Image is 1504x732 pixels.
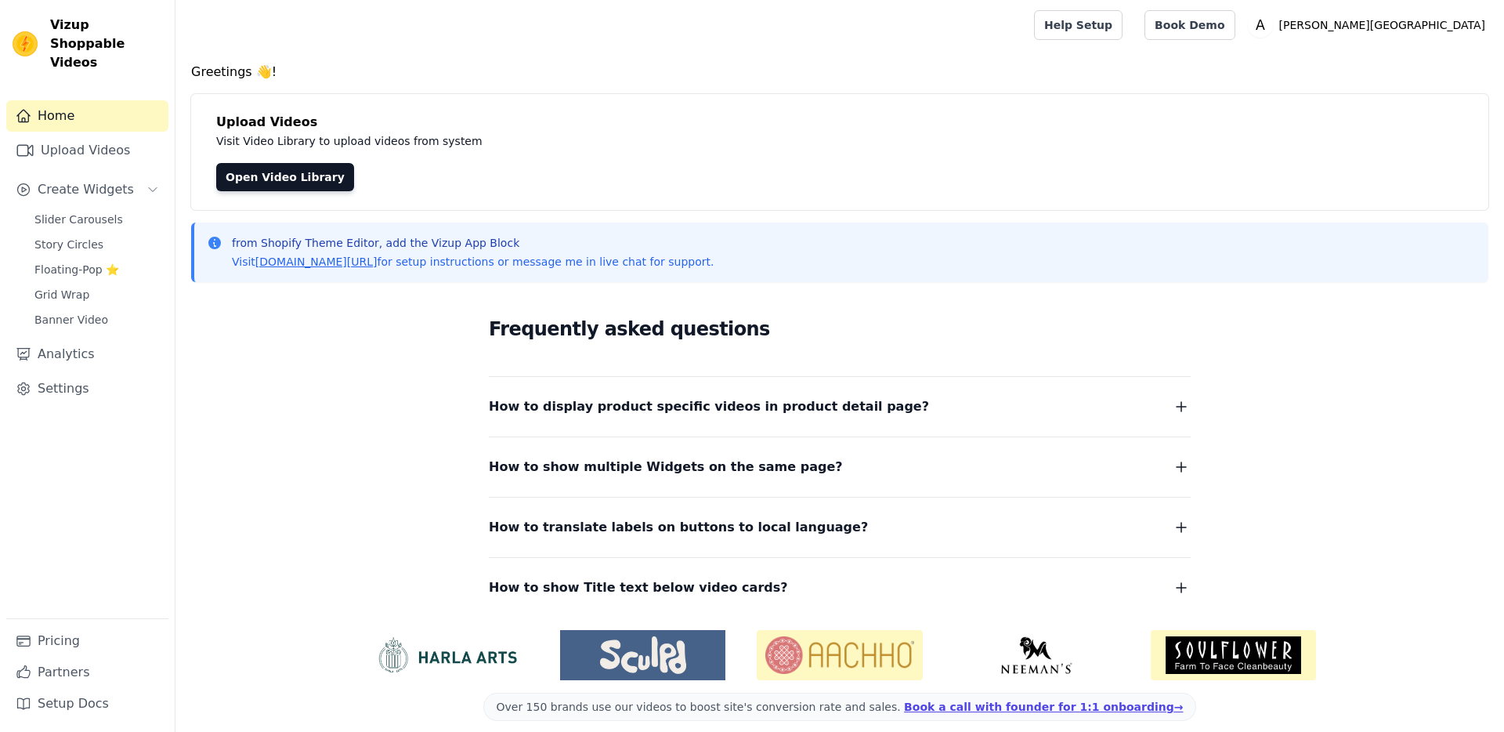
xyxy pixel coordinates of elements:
[25,234,168,255] a: Story Circles
[255,255,378,268] a: [DOMAIN_NAME][URL]
[25,259,168,281] a: Floating-Pop ⭐
[757,630,922,680] img: Aachho
[25,309,168,331] a: Banner Video
[6,135,168,166] a: Upload Videos
[216,163,354,191] a: Open Video Library
[34,287,89,303] span: Grid Wrap
[38,180,134,199] span: Create Widgets
[216,113,1463,132] h4: Upload Videos
[34,212,123,227] span: Slider Carousels
[489,577,1191,599] button: How to show Title text below video cards?
[6,373,168,404] a: Settings
[1151,630,1316,680] img: Soulflower
[25,284,168,306] a: Grid Wrap
[1034,10,1123,40] a: Help Setup
[6,625,168,657] a: Pricing
[191,63,1488,82] h4: Greetings 👋!
[489,516,1191,538] button: How to translate labels on buttons to local language?
[489,577,788,599] span: How to show Title text below video cards?
[489,456,1191,478] button: How to show multiple Widgets on the same page?
[13,31,38,56] img: Vizup
[34,237,103,252] span: Story Circles
[6,688,168,719] a: Setup Docs
[954,636,1119,674] img: Neeman's
[489,396,929,418] span: How to display product specific videos in product detail page?
[363,636,529,674] img: HarlaArts
[1273,11,1491,39] p: [PERSON_NAME][GEOGRAPHIC_DATA]
[560,636,725,674] img: Sculpd US
[232,254,714,270] p: Visit for setup instructions or message me in live chat for support.
[232,235,714,251] p: from Shopify Theme Editor, add the Vizup App Block
[6,174,168,205] button: Create Widgets
[50,16,162,72] span: Vizup Shoppable Videos
[489,396,1191,418] button: How to display product specific videos in product detail page?
[216,132,918,150] p: Visit Video Library to upload videos from system
[489,516,868,538] span: How to translate labels on buttons to local language?
[489,456,843,478] span: How to show multiple Widgets on the same page?
[34,312,108,328] span: Banner Video
[1144,10,1235,40] a: Book Demo
[1248,11,1491,39] button: A [PERSON_NAME][GEOGRAPHIC_DATA]
[1256,17,1265,33] text: A
[34,262,119,277] span: Floating-Pop ⭐
[489,313,1191,345] h2: Frequently asked questions
[6,339,168,370] a: Analytics
[25,208,168,230] a: Slider Carousels
[904,701,1183,713] a: Book a call with founder for 1:1 onboarding
[6,100,168,132] a: Home
[6,657,168,688] a: Partners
